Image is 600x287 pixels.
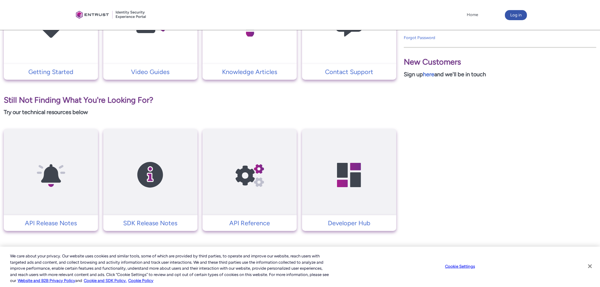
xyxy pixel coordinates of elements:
[106,218,194,228] p: SDK Release Notes
[465,10,480,20] a: Home
[4,108,396,117] p: Try our technical resources below
[4,67,98,77] a: Getting Started
[203,67,297,77] a: Knowledge Articles
[404,56,596,68] p: New Customers
[106,67,194,77] p: Video Guides
[206,67,294,77] p: Knowledge Articles
[7,67,95,77] p: Getting Started
[103,67,197,77] a: Video Guides
[4,94,396,106] p: Still Not Finding What You're Looking For?
[4,218,98,228] a: API Release Notes
[305,218,393,228] p: Developer Hub
[128,278,153,283] a: Cookie Policy
[21,141,81,209] img: API Release Notes
[103,218,197,228] a: SDK Release Notes
[505,10,527,20] button: Log in
[305,67,393,77] p: Contact Support
[18,278,75,283] a: More information about our cookie policy., opens in a new tab
[203,218,297,228] a: API Reference
[302,218,396,228] a: Developer Hub
[319,141,379,209] img: Developer Hub
[440,260,480,273] button: Cookie Settings
[206,218,294,228] p: API Reference
[220,141,280,209] img: API Reference
[583,259,597,273] button: Close
[10,253,330,284] div: We care about your privacy. Our website uses cookies and similar tools, some of which are provide...
[404,35,435,40] a: Forgot Password
[302,67,396,77] a: Contact Support
[7,218,95,228] p: API Release Notes
[120,141,180,209] img: SDK Release Notes
[423,71,434,78] a: here
[404,70,596,79] p: Sign up and we'll be in touch
[84,278,127,283] a: Cookie and SDK Policy.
